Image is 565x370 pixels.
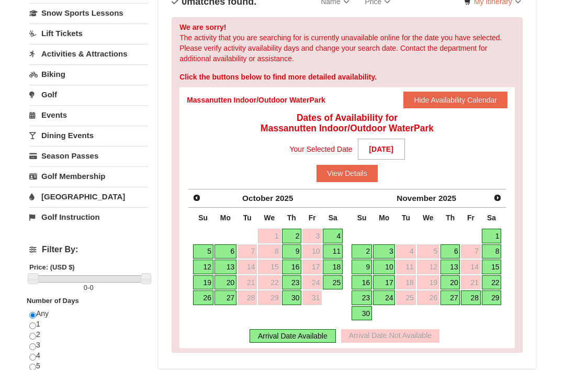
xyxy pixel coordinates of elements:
a: Biking [29,64,148,84]
strong: [DATE] [358,139,405,160]
a: Dining Events [29,126,148,145]
a: Events [29,105,148,125]
a: 2 [282,229,302,243]
a: 16 [352,275,372,290]
a: 12 [193,260,213,274]
a: 12 [417,260,439,274]
span: Tuesday [402,214,410,222]
a: 22 [482,275,502,290]
div: Arrival Date Available [250,329,336,343]
a: 31 [302,290,322,305]
span: 0 [89,284,93,291]
strong: Number of Days [27,297,79,305]
span: Monday [379,214,389,222]
a: 14 [238,260,257,274]
a: Lift Tickets [29,24,148,43]
a: 27 [440,290,460,305]
span: 2025 [275,194,293,203]
span: November [397,194,436,203]
a: Activities & Attractions [29,44,148,63]
a: 30 [352,306,372,321]
button: Hide Availability Calendar [403,92,507,108]
a: 4 [396,244,415,259]
a: 8 [482,244,502,259]
a: 25 [396,290,415,305]
div: Massanutten Indoor/Outdoor WaterPark [187,95,325,105]
a: 18 [323,260,343,274]
a: 24 [373,290,395,305]
a: 15 [482,260,502,274]
a: 1 [258,229,280,243]
span: 2025 [438,194,456,203]
a: 21 [238,275,257,290]
a: 29 [258,290,280,305]
a: 19 [193,275,213,290]
span: Friday [467,214,474,222]
a: 4 [323,229,343,243]
a: 26 [417,290,439,305]
a: 6 [440,244,460,259]
span: October [242,194,273,203]
label: - [29,283,148,293]
a: 1 [482,229,502,243]
a: 14 [461,260,480,274]
a: 5 [193,244,213,259]
a: Golf Membership [29,166,148,186]
a: Snow Sports Lessons [29,3,148,23]
a: 2 [352,244,372,259]
a: 17 [302,260,322,274]
a: 23 [352,290,372,305]
a: 3 [302,229,322,243]
h4: Dates of Availability for Massanutten Indoor/Outdoor WaterPark [187,113,507,133]
span: Sunday [198,214,208,222]
span: Saturday [329,214,337,222]
span: Wednesday [264,214,275,222]
a: 9 [282,244,302,259]
a: 18 [396,275,415,290]
strong: We are sorry! [179,23,226,31]
span: Wednesday [423,214,434,222]
a: 19 [417,275,439,290]
a: 25 [323,275,343,290]
span: Friday [309,214,316,222]
a: 20 [440,275,460,290]
a: 24 [302,275,322,290]
div: The activity that you are searching for is currently unavailable online for the date you have sel... [172,17,523,353]
button: View Details [317,165,378,182]
a: Golf [29,85,148,104]
a: Prev [189,190,204,205]
a: 10 [373,260,395,274]
a: 26 [193,290,213,305]
a: 5 [417,244,439,259]
a: 11 [323,244,343,259]
a: 22 [258,275,280,290]
span: Thursday [287,214,296,222]
a: 13 [440,260,460,274]
a: 20 [214,275,236,290]
span: Thursday [446,214,455,222]
a: 17 [373,275,395,290]
a: 7 [461,244,480,259]
a: 3 [373,244,395,259]
span: Next [493,194,502,202]
a: 9 [352,260,372,274]
span: Saturday [487,214,496,222]
a: 30 [282,290,302,305]
a: Next [490,190,505,205]
a: 21 [461,275,480,290]
a: 8 [258,244,280,259]
a: 23 [282,275,302,290]
h4: Filter By: [29,245,148,254]
a: 16 [282,260,302,274]
a: 15 [258,260,280,274]
strong: Price: (USD $) [29,263,75,271]
a: 6 [214,244,236,259]
a: 13 [214,260,236,274]
span: 0 [84,284,87,291]
div: Arrival Date Not Available [341,329,439,343]
a: 10 [302,244,322,259]
a: 29 [482,290,502,305]
a: Season Passes [29,146,148,165]
div: Click the buttons below to find more detailed availability. [179,72,515,82]
span: Monday [220,214,231,222]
